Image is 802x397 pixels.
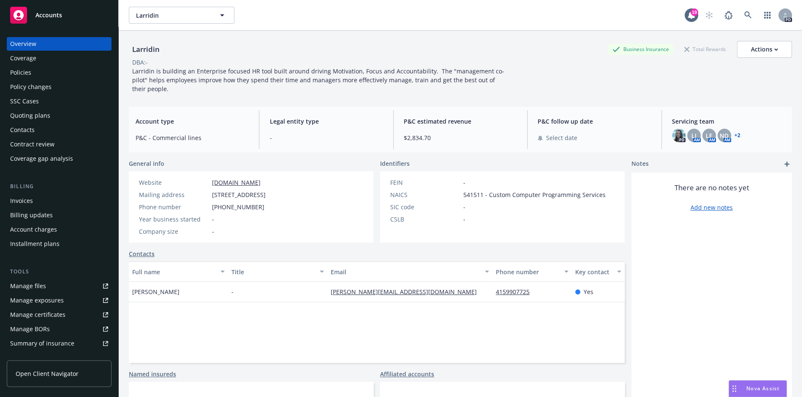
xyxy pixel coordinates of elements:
[7,308,111,321] a: Manage certificates
[269,133,383,142] span: -
[404,133,517,142] span: $2,834.70
[751,41,778,57] div: Actions
[496,267,559,276] div: Phone number
[10,279,46,293] div: Manage files
[139,178,209,187] div: Website
[7,294,111,307] a: Manage exposures
[7,279,111,293] a: Manage files
[331,288,484,296] a: [PERSON_NAME][EMAIL_ADDRESS][DOMAIN_NAME]
[463,215,465,224] span: -
[7,223,111,236] a: Account charges
[7,152,111,165] a: Coverage gap analysis
[691,8,698,16] div: 19
[746,385,780,392] span: Nova Assist
[132,58,148,67] div: DBA: -
[139,227,209,236] div: Company size
[10,337,74,350] div: Summary of insurance
[10,66,31,79] div: Policies
[538,117,651,126] span: P&C follow up date
[10,138,54,151] div: Contract review
[759,7,776,24] a: Switch app
[139,203,209,211] div: Phone number
[136,117,249,126] span: Account type
[496,288,536,296] a: 4159907725
[737,41,792,58] button: Actions
[129,262,228,282] button: Full name
[10,80,52,94] div: Policy changes
[132,267,215,276] div: Full name
[7,237,111,251] a: Installment plans
[136,11,209,20] span: Larridin
[463,190,606,199] span: 541511 - Custom Computer Programming Services
[674,183,749,193] span: There are no notes yet
[631,159,649,169] span: Notes
[331,267,480,276] div: Email
[212,203,264,211] span: [PHONE_NUMBER]
[231,287,234,296] span: -
[10,308,65,321] div: Manage certificates
[572,262,625,282] button: Key contact
[7,322,111,336] a: Manage BORs
[7,194,111,208] a: Invoices
[7,208,111,222] a: Billing updates
[7,109,111,122] a: Quoting plans
[129,44,163,55] div: Larridin
[729,381,739,397] div: Drag to move
[132,67,504,93] span: Larridin is building an Enterprise focused HR tool built around driving Motivation, Focus and Acc...
[10,51,36,65] div: Coverage
[327,262,492,282] button: Email
[212,215,214,224] span: -
[380,159,410,168] span: Identifiers
[739,7,756,24] a: Search
[720,131,729,140] span: ND
[7,3,111,27] a: Accounts
[139,215,209,224] div: Year business started
[7,182,111,191] div: Billing
[7,37,111,51] a: Overview
[729,380,787,397] button: Nova Assist
[10,237,60,251] div: Installment plans
[10,123,35,137] div: Contacts
[390,203,460,211] div: SIC code
[10,37,36,51] div: Overview
[380,370,434,378] a: Affiliated accounts
[691,131,696,140] span: LI
[463,178,465,187] span: -
[691,203,733,212] a: Add new notes
[231,267,315,276] div: Title
[701,7,718,24] a: Start snowing
[584,287,593,296] span: Yes
[7,138,111,151] a: Contract review
[7,123,111,137] a: Contacts
[10,152,73,165] div: Coverage gap analysis
[228,262,327,282] button: Title
[10,322,50,336] div: Manage BORs
[129,159,164,168] span: General info
[10,208,53,222] div: Billing updates
[129,370,176,378] a: Named insureds
[10,194,33,208] div: Invoices
[10,294,64,307] div: Manage exposures
[212,227,214,236] span: -
[706,131,712,140] span: LF
[390,178,460,187] div: FEIN
[269,117,383,126] span: Legal entity type
[35,12,62,19] span: Accounts
[10,95,39,108] div: SSC Cases
[7,267,111,276] div: Tools
[7,80,111,94] a: Policy changes
[136,133,249,142] span: P&C - Commercial lines
[7,51,111,65] a: Coverage
[672,129,685,142] img: photo
[782,159,792,169] a: add
[404,117,517,126] span: P&C estimated revenue
[132,287,179,296] span: [PERSON_NAME]
[10,109,50,122] div: Quoting plans
[212,190,266,199] span: [STREET_ADDRESS]
[390,215,460,224] div: CSLB
[10,223,57,236] div: Account charges
[734,133,740,138] a: +2
[139,190,209,199] div: Mailing address
[608,44,673,54] div: Business Insurance
[7,66,111,79] a: Policies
